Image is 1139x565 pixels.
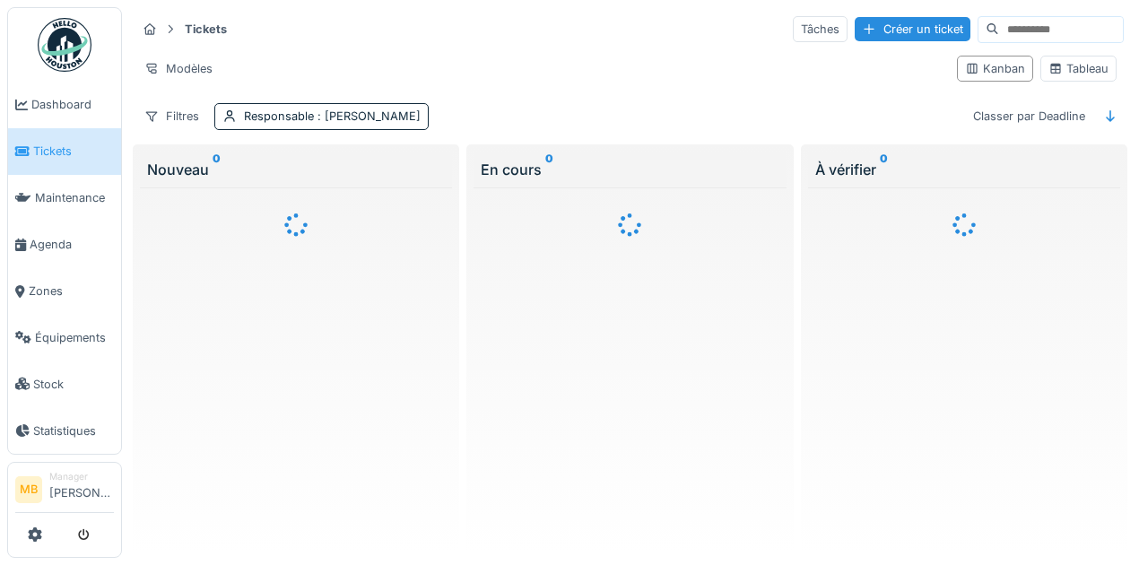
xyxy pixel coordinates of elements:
span: Maintenance [35,189,114,206]
div: Modèles [136,56,221,82]
div: À vérifier [815,159,1113,180]
div: Classer par Deadline [965,103,1093,129]
span: Statistiques [33,422,114,439]
span: Dashboard [31,96,114,113]
a: Stock [8,361,121,407]
li: MB [15,476,42,503]
span: Tickets [33,143,114,160]
sup: 0 [545,159,553,180]
a: Équipements [8,315,121,361]
div: Créer un ticket [855,17,970,41]
div: Filtres [136,103,207,129]
span: Agenda [30,236,114,253]
a: Zones [8,268,121,315]
div: Responsable [244,108,421,125]
img: Badge_color-CXgf-gQk.svg [38,18,91,72]
sup: 0 [880,159,888,180]
span: : [PERSON_NAME] [314,109,421,123]
div: Tableau [1048,60,1109,77]
sup: 0 [213,159,221,180]
div: Nouveau [147,159,445,180]
span: Zones [29,282,114,300]
div: Kanban [965,60,1025,77]
strong: Tickets [178,21,234,38]
span: Stock [33,376,114,393]
li: [PERSON_NAME] [49,470,114,508]
a: Agenda [8,222,121,268]
a: Statistiques [8,407,121,454]
div: En cours [481,159,778,180]
a: Maintenance [8,175,121,222]
a: Dashboard [8,82,121,128]
div: Manager [49,470,114,483]
a: MB Manager[PERSON_NAME] [15,470,114,513]
div: Tâches [793,16,848,42]
a: Tickets [8,128,121,175]
span: Équipements [35,329,114,346]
